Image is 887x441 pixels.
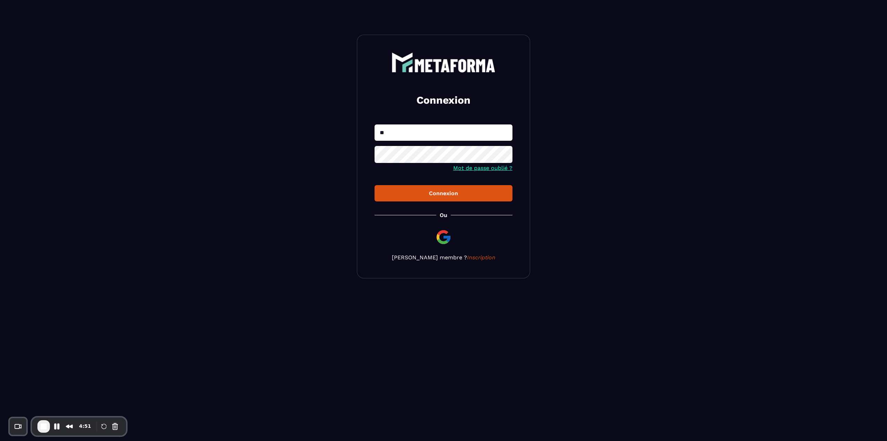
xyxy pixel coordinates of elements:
p: Ou [440,212,447,218]
img: google [435,229,452,245]
a: Mot de passe oublié ? [453,165,512,171]
a: Inscription [467,254,495,261]
h2: Connexion [383,93,504,107]
img: logo [392,52,495,72]
a: logo [375,52,512,72]
div: Connexion [380,190,507,197]
button: Connexion [375,185,512,201]
p: [PERSON_NAME] membre ? [375,254,512,261]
